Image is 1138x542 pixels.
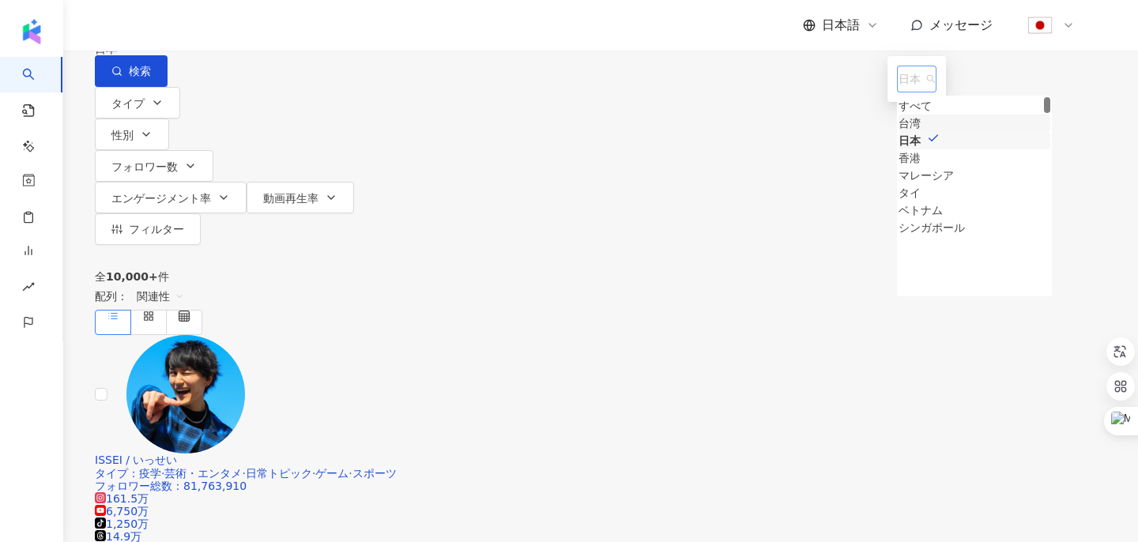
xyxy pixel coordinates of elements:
div: 台湾 [899,115,1050,132]
span: ISSEI / いっせい [95,454,178,466]
div: シンガポール [899,219,1050,236]
span: 日常トピック [246,467,312,480]
span: · [349,467,352,480]
span: 疫学 [139,467,161,480]
button: 性別 [95,119,169,150]
span: ゲーム [315,467,349,480]
span: · [312,467,315,480]
div: 配列： [95,283,1043,310]
span: 動画再生率 [263,192,318,205]
button: エンゲージメント率 [95,182,247,213]
span: 日本語 [822,17,860,34]
span: フォロワー数 [111,160,178,173]
span: スポーツ [352,467,397,480]
div: 日本 [899,132,1050,149]
span: 日本 [899,66,935,92]
div: 台湾 [899,115,921,132]
span: 検索 [129,65,151,77]
div: フォロワー総数 ： 81,763,910 [95,480,1043,492]
span: · [242,467,245,480]
span: 性別 [111,129,134,141]
div: マレーシア [899,167,954,184]
span: 10,000+ [106,270,158,283]
a: search [22,57,54,228]
div: タイプ ： [95,467,1043,480]
span: フィルター [129,223,184,235]
span: 関連性 [137,284,184,309]
span: メッセージ [929,17,993,32]
button: 検索 [95,55,168,87]
div: 日本 [899,132,921,149]
button: フィルター [95,213,201,245]
div: 香港 [899,149,1050,167]
div: すべて [899,97,1050,115]
img: logo icon [19,19,44,44]
span: タイプ [111,97,145,110]
div: タイ [899,184,921,201]
span: 6,750万 [95,505,149,518]
span: エンゲージメント率 [111,192,211,205]
div: ベトナム [899,201,943,219]
button: タイプ [95,87,180,119]
div: 香港 [899,149,921,167]
img: flag-Japan-800x800.png [1025,10,1055,40]
div: タイ [899,184,1050,201]
button: 動画再生率 [247,182,354,213]
img: KOL Avatar [126,335,245,454]
span: rise [22,271,35,307]
span: 芸術・エンタメ [164,467,242,480]
span: 1,250万 [95,518,149,530]
div: 全 件 [95,270,1043,283]
div: シンガポール [899,219,965,236]
span: 161.5万 [95,492,149,505]
div: すべて [899,97,932,115]
div: ベトナム [899,201,1050,219]
span: · [161,467,164,480]
div: マレーシア [899,167,1050,184]
button: フォロワー数 [95,150,213,182]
